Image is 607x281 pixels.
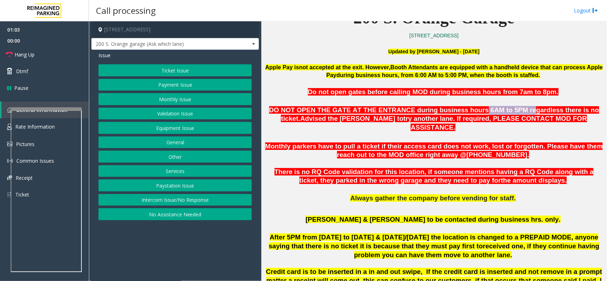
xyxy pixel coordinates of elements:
[98,165,252,177] button: Services
[354,242,600,259] span: received one, if they continue having problem you can have them move to another lane.
[7,124,12,130] img: 'icon'
[98,208,252,220] button: No Assistance Needed
[305,216,560,223] span: [PERSON_NAME] & [PERSON_NAME] to be contacted during business hrs. only.
[350,194,516,202] span: Always gather the company before vending for staff.
[592,7,598,14] img: logout
[269,106,599,123] span: DO NOT OPEN THE GATE AT THE ENTRANCE during business hours 6AM to 5PM regardless there is no ticket.
[98,151,252,163] button: Other
[16,67,28,75] span: Dtmf
[16,107,68,113] span: General Information
[92,38,225,50] span: 200 S. Orange garage (Ask which lane)
[98,93,252,105] button: Monthly Issue
[326,64,603,78] span: Booth Attendants are equipped with a handheld device that can process Apple Pay
[91,21,259,38] h4: [STREET_ADDRESS]
[15,51,34,58] span: Hang Up
[404,115,587,131] span: try another lane. If required, PLEASE CONTACT MOD FOR ASSISTANCE.
[7,107,12,113] img: 'icon'
[308,88,557,96] span: Do not open gates before calling MOD during business hours from 7am to 8pm
[98,64,252,76] button: Ticket Issue
[362,64,390,70] span: . However,
[336,72,540,78] span: during business hours, from 6:00 AM to 5:00 PM, when the booth is staffed.
[7,175,12,180] img: 'icon'
[7,158,13,164] img: 'icon'
[92,2,159,19] h3: Call processing
[265,142,603,159] span: Monthly parkers have to pull a ticket if their access card does not work, lost or forgotten. Plea...
[7,191,12,198] img: 'icon'
[98,179,252,191] button: Paystation Issue
[7,142,12,146] img: 'icon'
[98,122,252,134] button: Equipment Issue
[409,33,458,38] a: [STREET_ADDRESS]
[275,168,594,184] span: There is no RQ Code validation for this location, if someone mentions having a RQ Code along with...
[265,64,299,70] span: Apple Pay is
[98,52,111,59] span: Issue
[1,102,89,118] a: General Information
[557,88,558,96] span: .
[98,194,252,206] button: Intercom Issue/No Response
[269,233,598,250] span: After 5PM from [DATE] to [DATE] & [DATE]/[DATE] the location is changed to a PREPAID MODE, anyone...
[98,79,252,91] button: Payment Issue
[299,64,362,70] span: not accepted at the exit
[574,7,598,14] a: Logout
[501,177,567,184] span: the amount displays.
[388,49,479,54] b: Updated by [PERSON_NAME] - [DATE]
[98,108,252,120] button: Validation Issue
[98,136,252,148] button: General
[300,115,403,122] span: Advised the [PERSON_NAME] to
[14,84,28,92] span: Pause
